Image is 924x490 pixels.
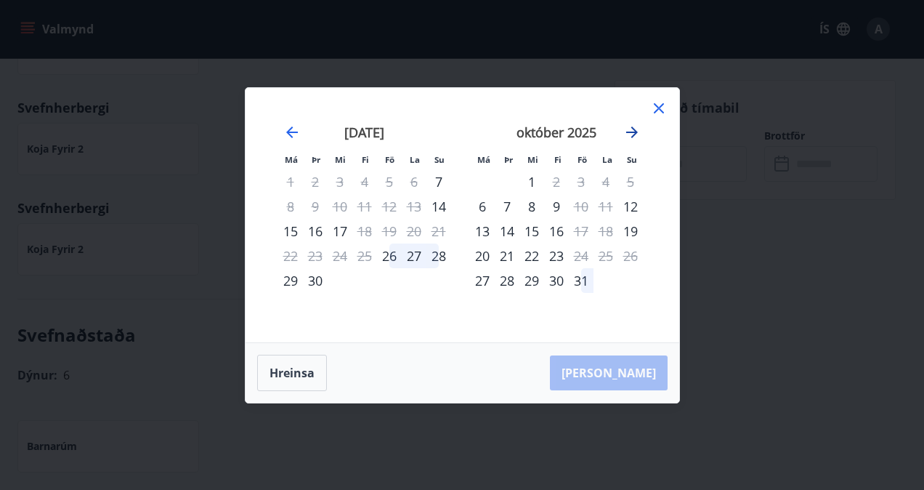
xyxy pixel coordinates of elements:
td: Choose miðvikudagur, 29. október 2025 as your check-in date. It’s available. [519,268,544,293]
div: 16 [303,219,328,244]
small: La [602,154,612,165]
td: Choose sunnudagur, 14. september 2025 as your check-in date. It’s available. [426,194,451,219]
div: 13 [470,219,495,244]
td: Choose miðvikudagur, 1. október 2025 as your check-in date. It’s available. [519,169,544,194]
small: Fö [577,154,587,165]
div: 21 [495,244,519,268]
td: Choose föstudagur, 26. september 2025 as your check-in date. It’s available. [377,244,402,268]
td: Not available. laugardagur, 4. október 2025 [593,169,618,194]
td: Not available. þriðjudagur, 9. september 2025 [303,194,328,219]
td: Not available. fimmtudagur, 11. september 2025 [352,194,377,219]
td: Choose þriðjudagur, 28. október 2025 as your check-in date. It’s available. [495,268,519,293]
div: Aðeins innritun í boði [470,268,495,293]
small: Su [434,154,445,165]
td: Not available. laugardagur, 25. október 2025 [593,244,618,268]
td: Choose mánudagur, 13. október 2025 as your check-in date. It’s available. [470,219,495,244]
td: Choose miðvikudagur, 22. október 2025 as your check-in date. It’s available. [519,244,544,268]
td: Choose miðvikudagur, 15. október 2025 as your check-in date. It’s available. [519,219,544,244]
td: Choose sunnudagur, 12. október 2025 as your check-in date. It’s available. [618,194,643,219]
div: 23 [544,244,569,268]
strong: [DATE] [344,124,384,141]
td: Not available. þriðjudagur, 23. september 2025 [303,244,328,268]
td: Not available. laugardagur, 20. september 2025 [402,219,426,244]
td: Not available. föstudagur, 10. október 2025 [569,194,593,219]
div: Aðeins útritun í boði [278,194,303,219]
div: Aðeins innritun í boði [377,244,402,268]
small: Mi [335,154,346,165]
td: Choose sunnudagur, 7. september 2025 as your check-in date. It’s available. [426,169,451,194]
div: Aðeins innritun í boði [618,219,643,244]
div: 27 [402,244,426,268]
small: Su [627,154,637,165]
td: Not available. þriðjudagur, 2. september 2025 [303,169,328,194]
td: Choose mánudagur, 29. september 2025 as your check-in date. It’s available. [278,268,303,293]
td: Not available. fimmtudagur, 4. september 2025 [352,169,377,194]
div: 28 [426,244,451,268]
td: Not available. mánudagur, 22. september 2025 [278,244,303,268]
div: 29 [519,268,544,293]
td: Choose mánudagur, 20. október 2025 as your check-in date. It’s available. [470,244,495,268]
td: Not available. fimmtudagur, 2. október 2025 [544,169,569,194]
td: Choose sunnudagur, 19. október 2025 as your check-in date. It’s available. [618,219,643,244]
td: Choose þriðjudagur, 30. september 2025 as your check-in date. It’s available. [303,268,328,293]
td: Not available. laugardagur, 6. september 2025 [402,169,426,194]
small: La [410,154,420,165]
td: Choose mánudagur, 15. september 2025 as your check-in date. It’s available. [278,219,303,244]
td: Choose þriðjudagur, 16. september 2025 as your check-in date. It’s available. [303,219,328,244]
td: Choose fimmtudagur, 23. október 2025 as your check-in date. It’s available. [544,244,569,268]
small: Fi [554,154,562,165]
td: Not available. laugardagur, 18. október 2025 [593,219,618,244]
div: Aðeins útritun í boði [569,219,593,244]
td: Not available. fimmtudagur, 18. september 2025 [352,219,377,244]
div: Aðeins innritun í boði [618,194,643,219]
div: 8 [519,194,544,219]
td: Not available. föstudagur, 17. október 2025 [569,219,593,244]
small: Þr [312,154,320,165]
div: Aðeins útritun í boði [352,219,377,244]
div: 31 [569,268,593,293]
button: Hreinsa [257,355,327,391]
div: 15 [519,219,544,244]
td: Not available. sunnudagur, 21. september 2025 [426,219,451,244]
td: Not available. sunnudagur, 5. október 2025 [618,169,643,194]
div: Move backward to switch to the previous month. [283,124,301,141]
td: Choose þriðjudagur, 21. október 2025 as your check-in date. It’s available. [495,244,519,268]
small: Má [477,154,490,165]
td: Choose fimmtudagur, 9. október 2025 as your check-in date. It’s available. [544,194,569,219]
div: 7 [495,194,519,219]
small: Fö [385,154,394,165]
div: Calendar [263,105,662,325]
td: Not available. föstudagur, 19. september 2025 [377,219,402,244]
td: Choose miðvikudagur, 8. október 2025 as your check-in date. It’s available. [519,194,544,219]
div: 1 [519,169,544,194]
td: Choose föstudagur, 31. október 2025 as your check-in date. It’s available. [569,268,593,293]
small: Mi [527,154,538,165]
div: 16 [544,219,569,244]
td: Not available. miðvikudagur, 3. september 2025 [328,169,352,194]
div: Aðeins innritun í boði [426,194,451,219]
div: Aðeins útritun í boði [569,194,593,219]
td: Not available. fimmtudagur, 25. september 2025 [352,244,377,268]
div: 15 [278,219,303,244]
div: 28 [495,268,519,293]
td: Not available. sunnudagur, 26. október 2025 [618,244,643,268]
td: Not available. föstudagur, 12. september 2025 [377,194,402,219]
td: Choose fimmtudagur, 30. október 2025 as your check-in date. It’s available. [544,268,569,293]
td: Not available. miðvikudagur, 10. september 2025 [328,194,352,219]
td: Not available. laugardagur, 13. september 2025 [402,194,426,219]
div: Aðeins innritun í boði [470,194,495,219]
div: 30 [544,268,569,293]
td: Choose þriðjudagur, 7. október 2025 as your check-in date. It’s available. [495,194,519,219]
td: Choose mánudagur, 6. október 2025 as your check-in date. It’s available. [470,194,495,219]
div: Aðeins útritun í boði [544,169,569,194]
div: Aðeins útritun í boði [569,244,593,268]
td: Not available. föstudagur, 3. október 2025 [569,169,593,194]
td: Choose fimmtudagur, 16. október 2025 as your check-in date. It’s available. [544,219,569,244]
td: Not available. miðvikudagur, 24. september 2025 [328,244,352,268]
div: Aðeins innritun í boði [426,169,451,194]
td: Choose mánudagur, 27. október 2025 as your check-in date. It’s available. [470,268,495,293]
td: Choose sunnudagur, 28. september 2025 as your check-in date. It’s available. [426,244,451,268]
td: Choose miðvikudagur, 17. september 2025 as your check-in date. It’s available. [328,219,352,244]
div: 9 [544,194,569,219]
small: Má [285,154,298,165]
